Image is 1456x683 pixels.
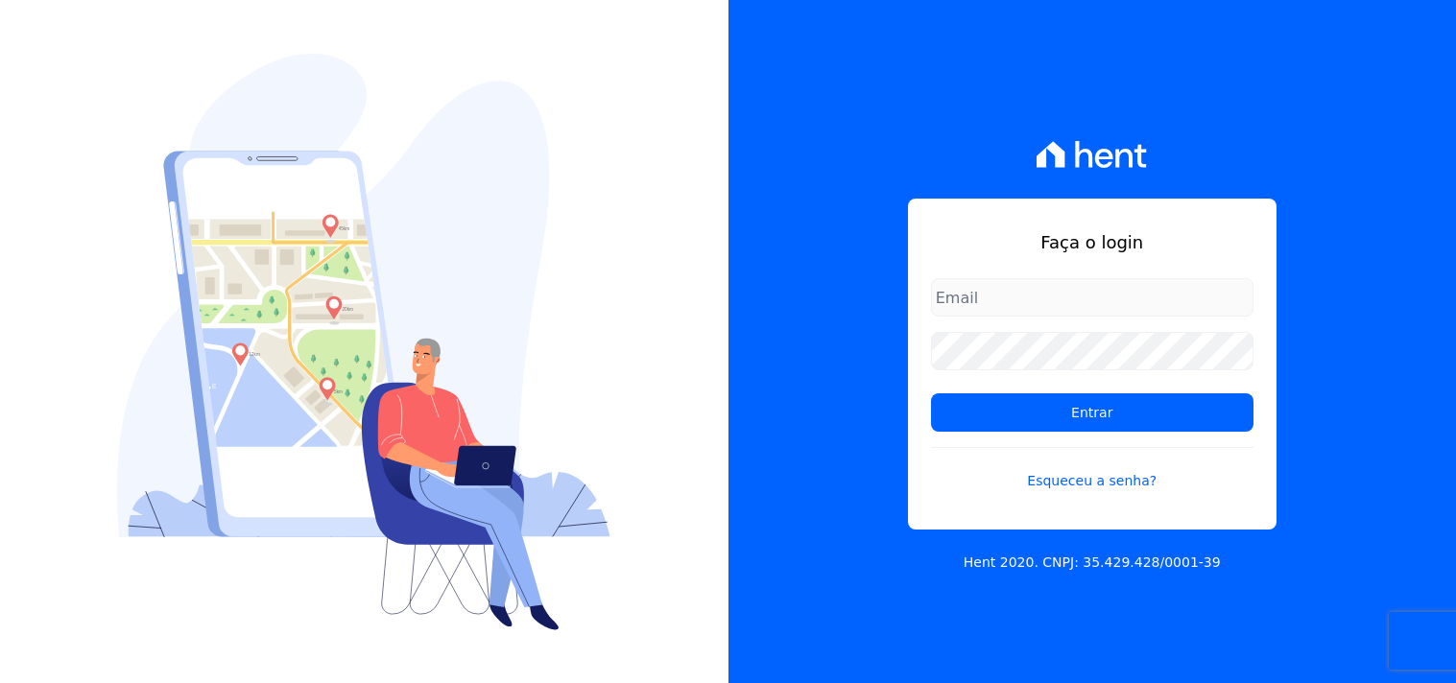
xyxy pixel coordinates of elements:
[931,229,1253,255] h1: Faça o login
[117,54,610,630] img: Login
[931,278,1253,317] input: Email
[931,447,1253,491] a: Esqueceu a senha?
[964,553,1221,573] p: Hent 2020. CNPJ: 35.429.428/0001-39
[931,393,1253,432] input: Entrar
